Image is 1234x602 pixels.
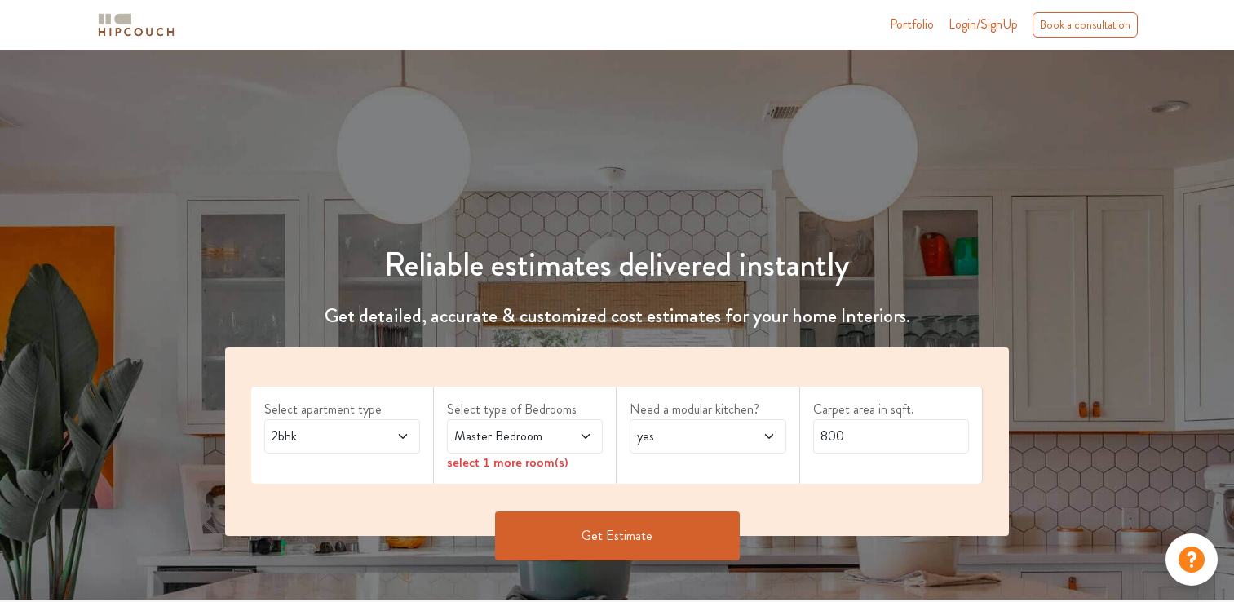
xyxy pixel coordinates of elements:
[813,419,969,454] input: Enter area sqft
[949,15,1018,33] span: Login/SignUp
[634,427,740,446] span: yes
[813,400,969,419] label: Carpet area in sqft.
[215,304,1019,328] h4: Get detailed, accurate & customized cost estimates for your home Interiors.
[890,15,934,34] a: Portfolio
[447,454,603,471] div: select 1 more room(s)
[95,7,177,43] span: logo-horizontal.svg
[215,246,1019,285] h1: Reliable estimates delivered instantly
[451,427,557,446] span: Master Bedroom
[630,400,785,419] label: Need a modular kitchen?
[268,427,374,446] span: 2bhk
[1033,12,1138,38] div: Book a consultation
[447,400,603,419] label: Select type of Bedrooms
[495,511,740,560] button: Get Estimate
[95,11,177,39] img: logo-horizontal.svg
[264,400,420,419] label: Select apartment type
